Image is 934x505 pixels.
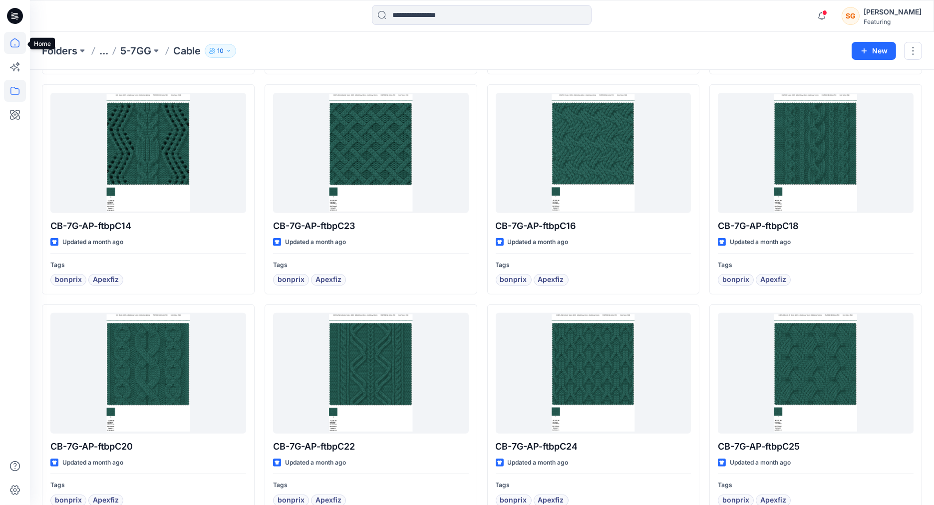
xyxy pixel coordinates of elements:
p: CB-7G-AP-ftbpC14 [50,219,246,233]
a: CB-7G-AP-ftbpC14 [50,93,246,214]
a: CB-7G-AP-ftbpC18 [718,93,914,214]
p: Updated a month ago [285,458,346,468]
div: Featuring [864,18,922,25]
span: bonprix [500,274,527,286]
p: Tags [273,480,469,491]
p: Updated a month ago [730,237,791,248]
a: CB-7G-AP-ftbpC20 [50,313,246,434]
p: CB-7G-AP-ftbpC24 [496,440,691,454]
a: CB-7G-AP-ftbpC16 [496,93,691,214]
p: Tags [718,480,914,491]
p: Updated a month ago [285,237,346,248]
span: bonprix [722,274,749,286]
span: bonprix [278,274,305,286]
span: Apexfiz [93,274,119,286]
div: [PERSON_NAME] [864,6,922,18]
button: ... [99,44,108,58]
p: Tags [496,480,691,491]
div: SG [842,7,860,25]
p: CB-7G-AP-ftbpC18 [718,219,914,233]
p: Updated a month ago [508,458,569,468]
p: Tags [50,480,246,491]
p: Updated a month ago [62,458,123,468]
p: Tags [273,260,469,270]
span: Apexfiz [315,274,341,286]
p: Tags [496,260,691,270]
span: Apexfiz [760,274,786,286]
a: CB-7G-AP-ftbpC24 [496,313,691,434]
p: Updated a month ago [62,237,123,248]
p: Tags [50,260,246,270]
span: bonprix [55,274,82,286]
span: Apexfiz [538,274,564,286]
p: Updated a month ago [730,458,791,468]
a: CB-7G-AP-ftbpC22 [273,313,469,434]
p: CB-7G-AP-ftbpC23 [273,219,469,233]
a: Folders [42,44,77,58]
a: CB-7G-AP-ftbpC23 [273,93,469,214]
p: Tags [718,260,914,270]
p: CB-7G-AP-ftbpC25 [718,440,914,454]
button: 10 [205,44,236,58]
button: New [852,42,896,60]
p: Cable [173,44,201,58]
p: CB-7G-AP-ftbpC20 [50,440,246,454]
a: CB-7G-AP-ftbpC25 [718,313,914,434]
p: CB-7G-AP-ftbpC16 [496,219,691,233]
p: CB-7G-AP-ftbpC22 [273,440,469,454]
a: 5-7GG [120,44,151,58]
p: Updated a month ago [508,237,569,248]
p: 10 [217,45,224,56]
